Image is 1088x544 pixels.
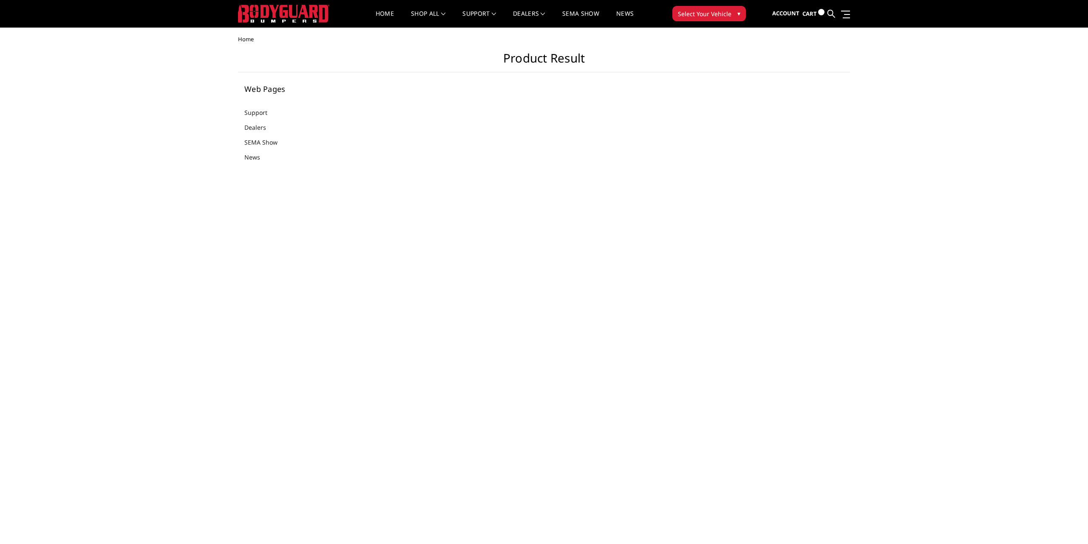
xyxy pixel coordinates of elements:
a: Home [376,11,394,27]
a: Support [244,108,278,117]
h1: Product Result [238,51,850,72]
a: Account [772,2,799,25]
a: News [616,11,634,27]
span: Cart [802,10,817,17]
a: Dealers [244,123,277,132]
button: Select Your Vehicle [672,6,746,21]
a: SEMA Show [244,138,288,147]
a: Cart [802,2,824,26]
span: Select Your Vehicle [678,9,731,18]
a: Support [462,11,496,27]
span: Account [772,9,799,17]
a: News [244,153,271,162]
a: shop all [411,11,445,27]
span: ▾ [737,9,740,18]
h5: Web Pages [244,85,348,93]
img: BODYGUARD BUMPERS [238,5,329,23]
a: Dealers [513,11,545,27]
span: Home [238,35,254,43]
a: SEMA Show [562,11,599,27]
